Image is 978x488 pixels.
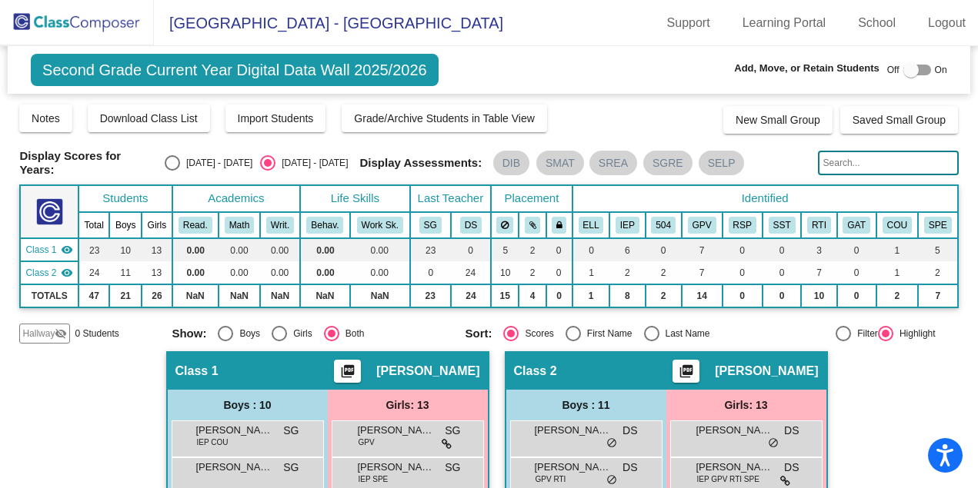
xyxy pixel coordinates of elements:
mat-radio-group: Select an option [465,326,746,341]
button: Saved Small Group [840,106,958,134]
td: 0 [837,284,876,307]
th: Academics [172,185,300,212]
td: 1 [572,261,610,284]
span: [PERSON_NAME] [196,460,273,475]
td: 1 [876,238,918,261]
span: New Small Group [736,114,820,126]
span: [PERSON_NAME] [358,423,435,438]
td: 24 [451,261,491,284]
td: 1 [876,261,918,284]
div: First Name [581,327,633,340]
th: Keep with teacher [546,212,572,238]
td: 21 [109,284,142,307]
span: Hallway [22,327,55,340]
button: DS [460,217,482,234]
mat-chip: SREA [589,151,637,175]
span: Add, Move, or Retain Students [734,61,880,76]
div: Boys [233,327,260,340]
th: Attended School Counseling [876,212,918,238]
th: Keep with students [519,212,546,238]
div: Girls [287,327,312,340]
span: [PERSON_NAME] [535,460,612,475]
button: Behav. [306,217,343,234]
td: 0 [723,284,763,307]
th: Life Skills [300,185,410,212]
td: 0 [763,284,802,307]
td: 10 [109,238,142,261]
span: Second Grade Current Year Digital Data Wall 2025/2026 [31,54,439,86]
span: do_not_disturb_alt [606,437,617,450]
td: 0 [763,238,802,261]
td: 0 [546,261,572,284]
td: 3 [801,238,836,261]
a: Support [655,11,723,35]
span: Notes [32,112,60,124]
span: SG [283,460,299,476]
button: GAT [843,217,870,234]
div: [DATE] - [DATE] [180,156,252,170]
mat-icon: visibility_off [55,327,67,340]
td: 14 [682,284,723,307]
mat-icon: visibility [61,244,73,256]
input: Search... [818,151,959,175]
td: NaN [300,284,350,307]
span: GPV [359,437,375,448]
button: 504 [651,217,676,234]
td: 8 [609,284,645,307]
span: [PERSON_NAME] [696,460,773,475]
mat-chip: DIB [493,151,529,175]
td: NaN [172,284,219,307]
td: 2 [646,261,682,284]
a: Logout [916,11,978,35]
span: DS [623,460,637,476]
th: Attended RTI during current school year [801,212,836,238]
td: 7 [682,261,723,284]
td: 1 [572,284,610,307]
td: 10 [491,261,519,284]
td: 0.00 [350,261,410,284]
span: [PERSON_NAME] [196,423,273,438]
span: [PERSON_NAME] [376,364,479,379]
button: IEP [616,217,639,234]
button: Print Students Details [334,360,361,383]
a: School [846,11,908,35]
span: [GEOGRAPHIC_DATA] - [GEOGRAPHIC_DATA] [154,11,503,35]
td: 7 [918,284,958,307]
button: Print Students Details [673,360,699,383]
td: 2 [876,284,918,307]
td: 11 [109,261,142,284]
button: SST [769,217,796,234]
td: 13 [142,261,172,284]
button: SG [419,217,442,234]
td: 26 [142,284,172,307]
td: 0 [410,261,451,284]
span: 0 Students [75,327,118,340]
th: RSP [723,212,763,238]
td: 0.00 [300,238,350,261]
mat-icon: visibility [61,267,73,279]
th: Identified [572,185,958,212]
mat-chip: SGRE [643,151,693,175]
button: Work Sk. [357,217,403,234]
td: 5 [491,238,519,261]
td: 2 [519,238,546,261]
td: Sarah Goodin - No Class Name [20,238,78,261]
td: 0.00 [260,261,300,284]
span: IEP COU [197,437,229,448]
span: DS [784,460,799,476]
th: 504 Plan [646,212,682,238]
td: 0 [723,261,763,284]
th: Keep away students [491,212,519,238]
div: Highlight [893,327,936,340]
td: 0 [646,238,682,261]
span: On [935,63,947,77]
button: Grade/Archive Students in Table View [342,105,547,132]
td: 13 [142,238,172,261]
td: NaN [260,284,300,307]
span: IEP SPE [359,473,389,485]
div: Boys : 11 [506,390,666,420]
button: Math [225,217,254,234]
td: 0 [451,238,491,261]
span: [PERSON_NAME] [696,423,773,438]
th: SST [763,212,802,238]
